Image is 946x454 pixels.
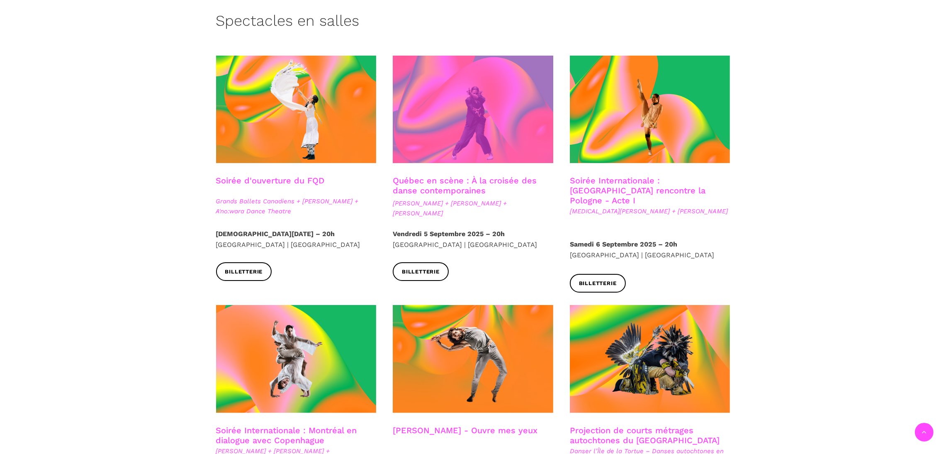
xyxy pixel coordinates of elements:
strong: Vendredi 5 Septembre 2025 – 20h [393,230,505,238]
strong: Samedi 6 Septembre 2025 – 20h [570,240,677,248]
a: Billetterie [393,262,449,281]
span: Billetterie [402,268,440,276]
h3: [PERSON_NAME] - Ouvre mes yeux [393,425,537,446]
a: Soirée Internationale : [GEOGRAPHIC_DATA] rencontre la Pologne - Acte I [570,176,705,205]
p: [GEOGRAPHIC_DATA] | [GEOGRAPHIC_DATA] [570,239,730,260]
a: Québec en scène : À la croisée des danse contemporaines [393,176,537,195]
p: [GEOGRAPHIC_DATA] | [GEOGRAPHIC_DATA] [216,229,377,250]
span: Billetterie [225,268,263,276]
h3: Spectacles en salles [216,12,360,33]
span: Billetterie [579,279,617,288]
span: [MEDICAL_DATA][PERSON_NAME] + [PERSON_NAME] [570,206,730,216]
span: Grands Ballets Canadiens + [PERSON_NAME] + A'no:wara Dance Theatre [216,196,377,216]
strong: [DEMOGRAPHIC_DATA][DATE] – 20h [216,230,335,238]
h3: Projection de courts métrages autochtones du [GEOGRAPHIC_DATA] [570,425,730,446]
span: [PERSON_NAME] + [PERSON_NAME] + [PERSON_NAME] [393,198,553,218]
p: [GEOGRAPHIC_DATA] | [GEOGRAPHIC_DATA] [393,229,553,250]
a: Billetterie [570,274,626,293]
a: Billetterie [216,262,272,281]
a: Soirée d'ouverture du FQD [216,176,325,186]
a: Soirée Internationale : Montréal en dialogue avec Copenhague [216,425,357,445]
